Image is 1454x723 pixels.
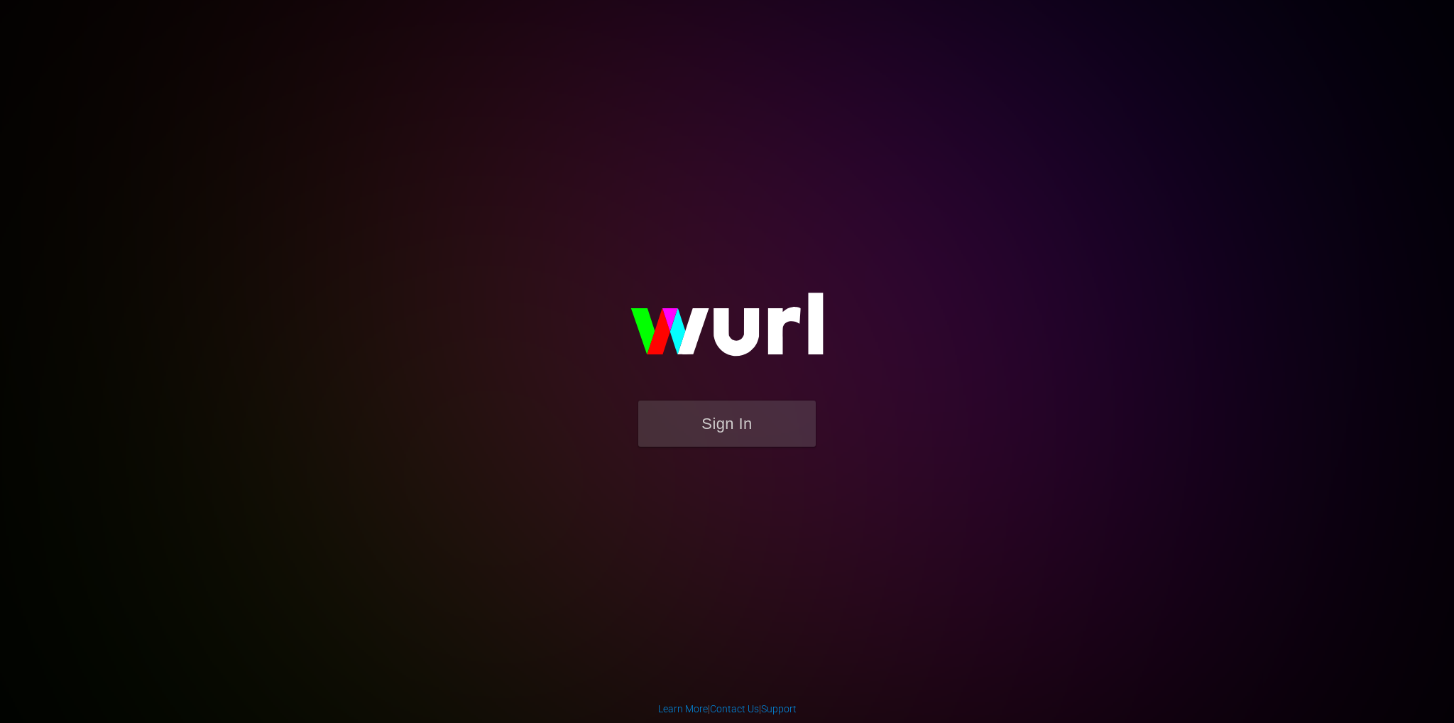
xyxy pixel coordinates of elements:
a: Learn More [658,703,708,714]
a: Support [761,703,797,714]
button: Sign In [638,401,816,447]
img: wurl-logo-on-black-223613ac3d8ba8fe6dc639794a292ebdb59501304c7dfd60c99c58986ef67473.svg [585,262,869,400]
div: | | [658,702,797,716]
a: Contact Us [710,703,759,714]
